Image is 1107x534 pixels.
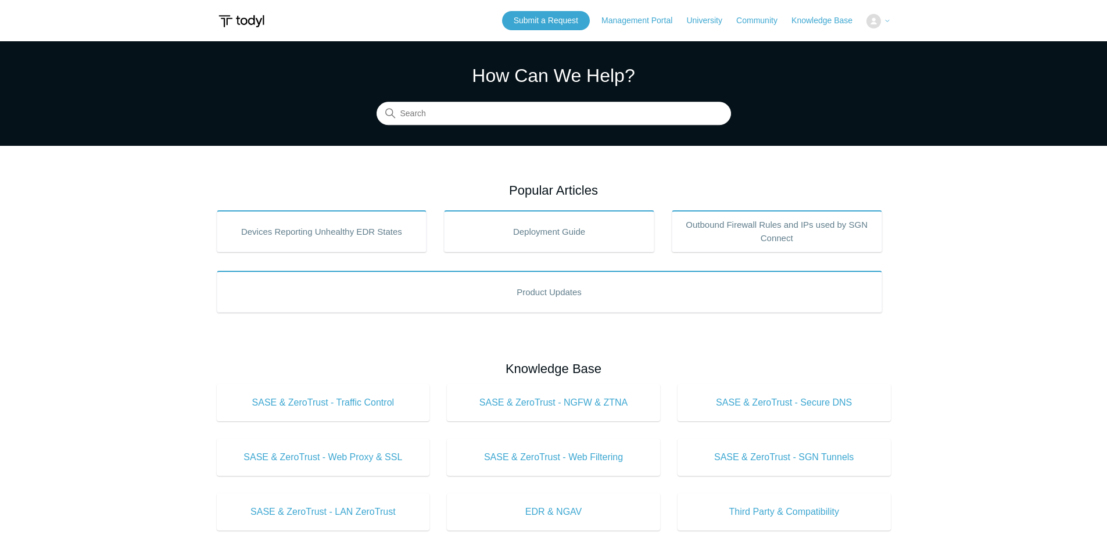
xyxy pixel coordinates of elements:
[502,11,590,30] a: Submit a Request
[678,493,891,531] a: Third Party & Compatibility
[377,62,731,89] h1: How Can We Help?
[217,10,266,32] img: Todyl Support Center Help Center home page
[678,439,891,476] a: SASE & ZeroTrust - SGN Tunnels
[217,181,891,200] h2: Popular Articles
[736,15,789,27] a: Community
[217,210,427,252] a: Devices Reporting Unhealthy EDR States
[464,505,643,519] span: EDR & NGAV
[217,439,430,476] a: SASE & ZeroTrust - Web Proxy & SSL
[447,384,660,421] a: SASE & ZeroTrust - NGFW & ZTNA
[695,396,873,410] span: SASE & ZeroTrust - Secure DNS
[377,102,731,126] input: Search
[695,505,873,519] span: Third Party & Compatibility
[695,450,873,464] span: SASE & ZeroTrust - SGN Tunnels
[686,15,733,27] a: University
[672,210,882,252] a: Outbound Firewall Rules and IPs used by SGN Connect
[217,493,430,531] a: SASE & ZeroTrust - LAN ZeroTrust
[464,450,643,464] span: SASE & ZeroTrust - Web Filtering
[234,505,413,519] span: SASE & ZeroTrust - LAN ZeroTrust
[447,493,660,531] a: EDR & NGAV
[791,15,864,27] a: Knowledge Base
[601,15,684,27] a: Management Portal
[464,396,643,410] span: SASE & ZeroTrust - NGFW & ZTNA
[678,384,891,421] a: SASE & ZeroTrust - Secure DNS
[217,384,430,421] a: SASE & ZeroTrust - Traffic Control
[217,271,882,313] a: Product Updates
[217,359,891,378] h2: Knowledge Base
[447,439,660,476] a: SASE & ZeroTrust - Web Filtering
[234,450,413,464] span: SASE & ZeroTrust - Web Proxy & SSL
[234,396,413,410] span: SASE & ZeroTrust - Traffic Control
[444,210,654,252] a: Deployment Guide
